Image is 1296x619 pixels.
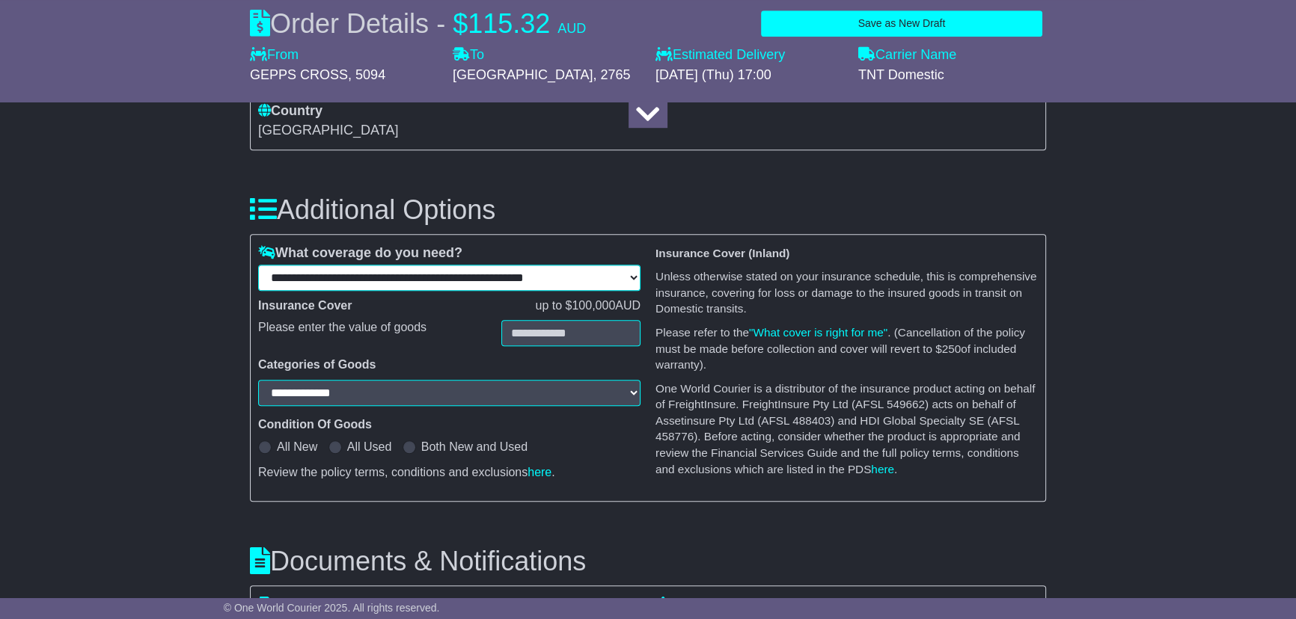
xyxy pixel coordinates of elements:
label: From [250,47,299,64]
span: [GEOGRAPHIC_DATA] [453,67,593,82]
label: To [453,47,484,64]
label: All New [277,440,317,454]
small: Unless otherwise stated on your insurance schedule, this is comprehensive insurance, covering for... [655,270,1036,315]
b: Categories of Goods [258,358,376,371]
label: Estimated Delivery [655,47,843,64]
label: Do you want to print or send paperwork? [258,597,534,613]
span: [GEOGRAPHIC_DATA] [258,123,398,138]
b: Condition Of Goods [258,418,372,431]
small: One World Courier is a distributor of the insurance product acting on behalf of FreightInsure. Fr... [655,382,1035,475]
h3: Documents & Notifications [250,546,1046,576]
label: Both New and Used [421,440,528,454]
span: 115.32 [468,8,550,39]
div: [DATE] (Thu) 17:00 [655,67,843,84]
label: Carrier Name [858,47,956,64]
a: "What cover is right for me" [749,326,887,339]
label: All Used [347,440,392,454]
button: Save as New Draft [761,10,1042,37]
span: $ [453,8,468,39]
a: here [528,466,551,478]
div: Review the policy terms, conditions and exclusions . [258,465,641,479]
span: AUD [557,21,586,36]
label: What coverage do you need? [258,245,462,262]
div: up to $ AUD [528,298,648,312]
small: Please refer to the . (Cancellation of the policy must be made before collection and cover will r... [655,326,1025,371]
a: here [871,463,894,475]
b: Insurance Cover (Inland) [655,247,789,259]
span: GEPPS CROSS [250,67,348,82]
span: , 5094 [348,67,385,82]
label: Who should receive package notification? [655,597,940,613]
h3: Additional Options [250,195,1046,225]
span: , 2765 [593,67,630,82]
label: Country [258,103,323,120]
div: Please enter the value of goods [251,320,494,346]
span: 100,000 [572,299,615,312]
div: Order Details - [250,7,586,40]
div: TNT Domestic [858,67,1046,84]
b: Insurance Cover [258,299,352,312]
span: 250 [942,342,962,355]
span: © One World Courier 2025. All rights reserved. [224,602,440,614]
